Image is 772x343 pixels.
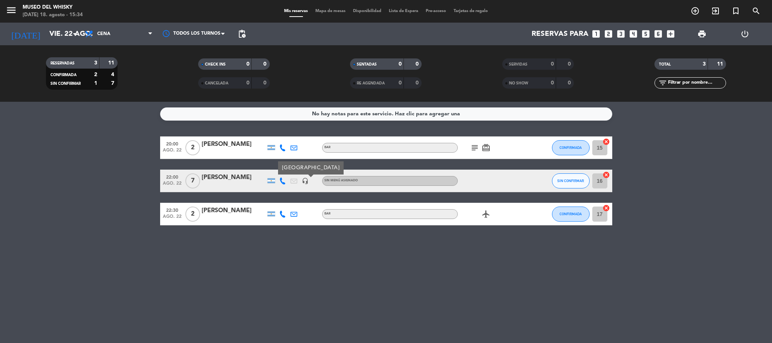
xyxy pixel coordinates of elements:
span: 22:00 [163,172,182,181]
strong: 0 [568,61,572,67]
i: cancel [602,171,610,179]
i: looks_two [604,29,613,39]
i: arrow_drop_down [70,29,79,38]
button: CONFIRMADA [552,140,590,155]
div: No hay notas para este servicio. Haz clic para agregar una [312,110,460,118]
strong: 0 [416,61,420,67]
i: [DATE] [6,26,46,42]
i: airplanemode_active [482,210,491,219]
strong: 3 [94,60,97,66]
span: BAR [324,212,330,215]
span: BAR [324,146,330,149]
div: [PERSON_NAME] [202,173,266,182]
span: pending_actions [237,29,246,38]
span: CHECK INS [205,63,226,66]
span: SIN CONFIRMAR [50,82,81,86]
div: [GEOGRAPHIC_DATA] [278,161,344,175]
strong: 4 [111,72,116,77]
strong: 11 [717,61,725,67]
span: Lista de Espera [385,9,422,13]
div: [PERSON_NAME] [202,139,266,149]
span: CONFIRMADA [560,145,582,150]
strong: 0 [399,61,402,67]
span: CONFIRMADA [560,212,582,216]
i: cancel [602,204,610,212]
i: power_settings_new [740,29,749,38]
strong: 0 [246,61,249,67]
i: filter_list [658,78,667,87]
span: Tarjetas de regalo [450,9,492,13]
i: add_box [666,29,676,39]
button: CONFIRMADA [552,207,590,222]
i: cancel [602,138,610,145]
strong: 0 [551,80,554,86]
span: ago. 22 [163,181,182,190]
span: TOTAL [659,63,671,66]
div: [PERSON_NAME] [202,206,266,216]
span: SIN CONFIRMAR [557,179,584,183]
button: menu [6,5,17,18]
i: turned_in_not [731,6,740,15]
i: subject [470,143,479,152]
span: NO SHOW [509,81,528,85]
span: 2 [185,140,200,155]
span: ago. 22 [163,214,182,223]
div: LOG OUT [723,23,766,45]
div: MUSEO DEL WHISKY [23,4,83,11]
span: Sin menú asignado [324,179,358,182]
span: Pre-acceso [422,9,450,13]
strong: 0 [263,61,268,67]
i: looks_5 [641,29,651,39]
button: SIN CONFIRMAR [552,173,590,188]
span: Reservas para [532,30,589,38]
span: CANCELADA [205,81,228,85]
i: looks_4 [628,29,638,39]
span: Disponibilidad [349,9,385,13]
i: card_giftcard [482,143,491,152]
div: [DATE] 18. agosto - 15:34 [23,11,83,19]
span: 2 [185,207,200,222]
span: 22:30 [163,205,182,214]
strong: 0 [568,80,572,86]
strong: 0 [246,80,249,86]
i: add_circle_outline [691,6,700,15]
span: Mapa de mesas [312,9,349,13]
i: headset_mic [302,178,309,184]
i: search [752,6,761,15]
i: looks_3 [616,29,626,39]
strong: 11 [108,60,116,66]
span: 7 [185,173,200,188]
span: RE AGENDADA [357,81,385,85]
strong: 7 [111,81,116,86]
strong: 0 [551,61,554,67]
strong: 0 [416,80,420,86]
strong: 2 [94,72,97,77]
span: Cena [97,31,110,37]
span: print [697,29,706,38]
span: CONFIRMADA [50,73,76,77]
i: looks_one [591,29,601,39]
span: RESERVADAS [50,61,75,65]
span: ago. 22 [163,148,182,156]
strong: 3 [703,61,706,67]
strong: 0 [399,80,402,86]
span: Mis reservas [280,9,312,13]
strong: 1 [94,81,97,86]
input: Filtrar por nombre... [667,79,726,87]
span: 20:00 [163,139,182,148]
i: exit_to_app [711,6,720,15]
strong: 0 [263,80,268,86]
span: SERVIDAS [509,63,527,66]
span: SENTADAS [357,63,377,66]
i: menu [6,5,17,16]
i: looks_6 [653,29,663,39]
